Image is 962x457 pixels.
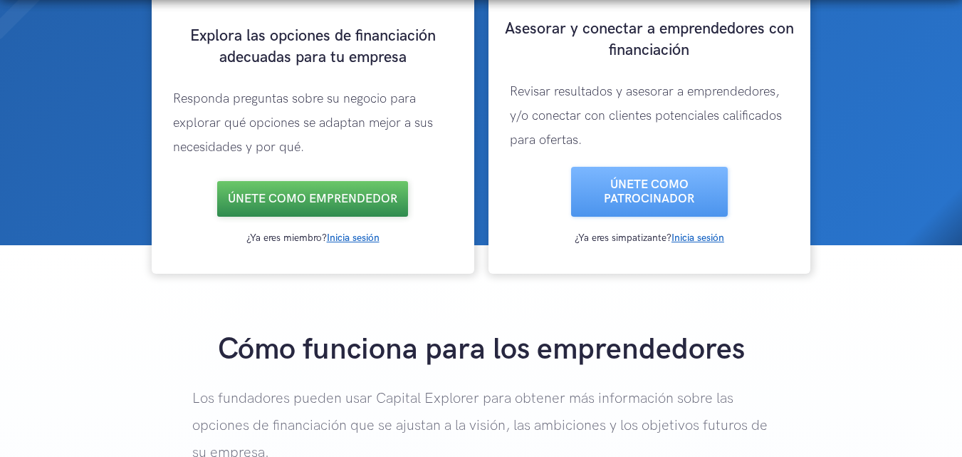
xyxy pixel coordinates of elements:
[505,19,794,60] font: Asesorar y conectar a emprendedores con financiación
[327,232,380,244] a: Inicia sesión
[575,232,671,244] font: ¿Ya eres simpatizante?
[510,84,782,148] font: Revisar resultados y asesorar a emprendedores, y/o conectar con clientes potenciales calificados ...
[190,26,436,67] font: Explora las opciones de financiación adecuadas para tu empresa
[217,181,408,217] a: Únete como emprendedor
[246,232,327,244] font: ¿Ya eres miembro?
[671,232,724,244] a: Inicia sesión
[604,178,694,206] font: Únete como PATROCINADOR
[228,192,397,206] font: Únete como emprendedor
[173,91,433,155] font: Responda preguntas sobre su negocio para explorar qué opciones se adaptan mejor a sus necesidades...
[571,167,728,217] a: Únete como PATROCINADOR
[218,332,745,368] font: Cómo funciona para los emprendedores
